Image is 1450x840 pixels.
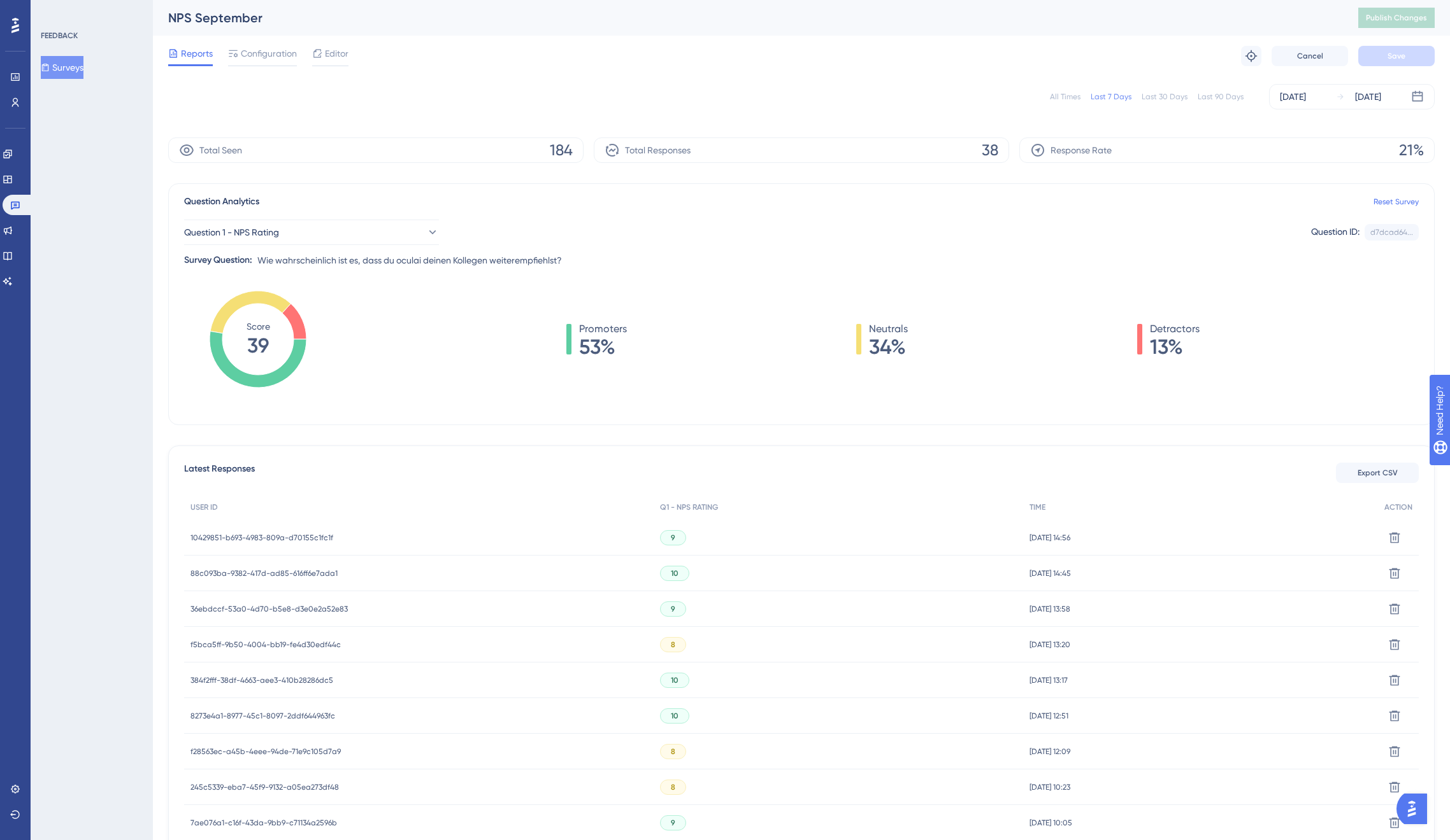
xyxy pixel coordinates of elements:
span: [DATE] 13:17 [1030,675,1068,685]
span: 8 [671,640,675,650]
span: [DATE] 13:58 [1030,604,1070,614]
span: 36ebdccf-53a0-4d70-b5e8-d3e0e2a52e83 [190,604,348,614]
span: Export CSV [1358,468,1398,478]
span: 384f2fff-38df-4663-aee3-410b28286dc5 [190,675,333,685]
div: [DATE] [1355,89,1381,104]
span: Save [1388,51,1405,61]
span: Total Seen [199,143,242,158]
span: Cancel [1297,51,1323,61]
span: 10 [671,711,678,721]
span: 9 [671,533,675,543]
button: Publish Changes [1358,8,1435,28]
div: Survey Question: [184,253,252,268]
div: Last 90 Days [1198,92,1244,102]
div: NPS September [168,9,1326,27]
span: Reports [181,46,213,61]
span: Total Responses [625,143,691,158]
span: Latest Responses [184,461,255,484]
span: Promoters [579,321,627,337]
iframe: UserGuiding AI Assistant Launcher [1396,790,1435,828]
span: Wie wahrscheinlich ist es, dass du oculai deinen Kollegen weiterempfiehlst? [257,253,562,268]
span: [DATE] 10:05 [1030,818,1072,828]
span: 10 [671,675,678,685]
span: 10429851-b693-4983-809a-d70155c1fc1f [190,533,333,543]
span: 53% [579,337,627,357]
span: [DATE] 12:09 [1030,746,1070,757]
div: [DATE] [1280,89,1306,104]
div: Last 7 Days [1091,92,1131,102]
span: Question 1 - NPS Rating [184,225,279,240]
span: f5bca5ff-9b50-4004-bb19-fe4d30edf44c [190,640,341,650]
button: Export CSV [1336,463,1419,483]
button: Question 1 - NPS Rating [184,220,439,245]
span: 7ae076a1-c16f-43da-9bb9-c71134a2596b [190,818,337,828]
span: [DATE] 14:45 [1030,568,1071,578]
tspan: 39 [247,333,269,358]
span: 8 [671,746,675,757]
div: Question ID: [1311,224,1360,241]
button: Save [1358,46,1435,66]
span: 184 [550,140,573,160]
div: Last 30 Days [1142,92,1188,102]
span: Detractors [1150,321,1200,337]
span: 38 [982,140,998,160]
span: Editor [325,46,348,61]
span: Question Analytics [184,194,259,209]
span: 8 [671,782,675,792]
span: Publish Changes [1366,13,1427,23]
span: 10 [671,568,678,578]
span: [DATE] 10:23 [1030,782,1070,792]
span: Configuration [241,46,297,61]
span: 9 [671,604,675,614]
span: 8273e4a1-8977-45c1-8097-2ddf644963fc [190,711,335,721]
span: [DATE] 12:51 [1030,711,1068,721]
span: Response Rate [1051,143,1112,158]
span: USER ID [190,502,218,512]
span: Q1 - NPS RATING [660,502,718,512]
button: Cancel [1272,46,1348,66]
span: TIME [1030,502,1045,512]
tspan: Score [247,321,270,332]
div: FEEDBACK [41,31,78,41]
span: ACTION [1384,502,1412,512]
span: [DATE] 13:20 [1030,640,1070,650]
span: 245c5339-eba7-45f9-9132-a05ea273df48 [190,782,339,792]
button: Surveys [41,56,83,79]
span: Need Help? [30,3,80,18]
div: d7dcad64... [1370,227,1413,237]
span: f28563ec-a45b-4eee-94de-71e9c105d7a9 [190,746,341,757]
a: Reset Survey [1374,197,1419,207]
span: Neutrals [869,321,908,337]
div: All Times [1050,92,1080,102]
span: [DATE] 14:56 [1030,533,1070,543]
span: 13% [1150,337,1200,357]
span: 21% [1399,140,1424,160]
span: 34% [869,337,908,357]
span: 88c093ba-9382-417d-ad85-616ff6e7ada1 [190,568,338,578]
span: 9 [671,818,675,828]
